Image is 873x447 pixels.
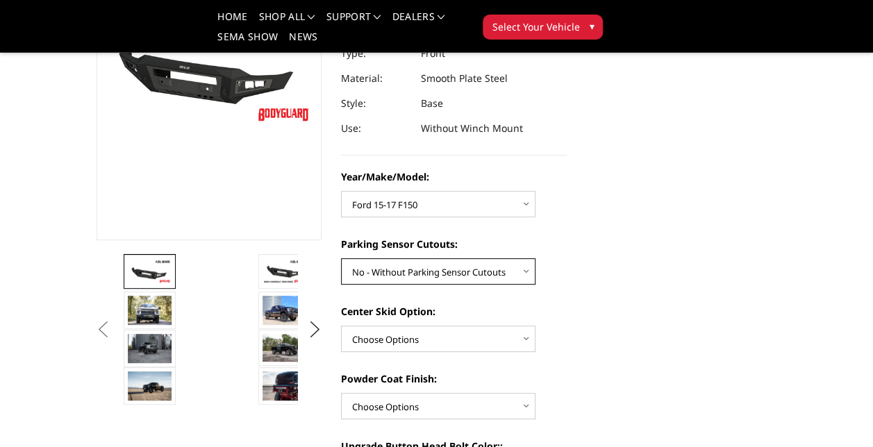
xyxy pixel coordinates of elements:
[128,259,172,283] img: A2L Series - Base Front Bumper (Non Winch)
[341,66,410,91] dt: Material:
[483,15,603,40] button: Select Your Vehicle
[341,304,567,319] label: Center Skid Option:
[804,380,873,447] iframe: Chat Widget
[341,41,410,66] dt: Type:
[259,12,315,32] a: shop all
[492,19,579,34] span: Select Your Vehicle
[263,296,306,325] img: 2020 GMC HD - Available in single light bar configuration only
[128,296,172,325] img: 2020 Chevrolet HD - Available in single light bar configuration only
[263,259,306,283] img: A2L Series - Base Front Bumper (Non Winch)
[421,116,523,141] dd: Without Winch Mount
[217,32,278,52] a: SEMA Show
[341,169,567,184] label: Year/Make/Model:
[421,41,445,66] dd: Front
[341,91,410,116] dt: Style:
[217,12,247,32] a: Home
[128,371,172,400] img: A2L Series - Base Front Bumper (Non Winch)
[128,334,172,363] img: 2020 RAM HD - Available in single light bar configuration only
[589,19,594,33] span: ▾
[289,32,317,52] a: News
[263,334,306,362] img: A2L Series - Base Front Bumper (Non Winch)
[421,91,443,116] dd: Base
[93,319,114,340] button: Previous
[341,237,567,251] label: Parking Sensor Cutouts:
[341,371,567,386] label: Powder Coat Finish:
[341,116,410,141] dt: Use:
[326,12,381,32] a: Support
[263,371,306,400] img: A2L Series - Base Front Bumper (Non Winch)
[392,12,445,32] a: Dealers
[304,319,325,340] button: Next
[421,66,508,91] dd: Smooth Plate Steel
